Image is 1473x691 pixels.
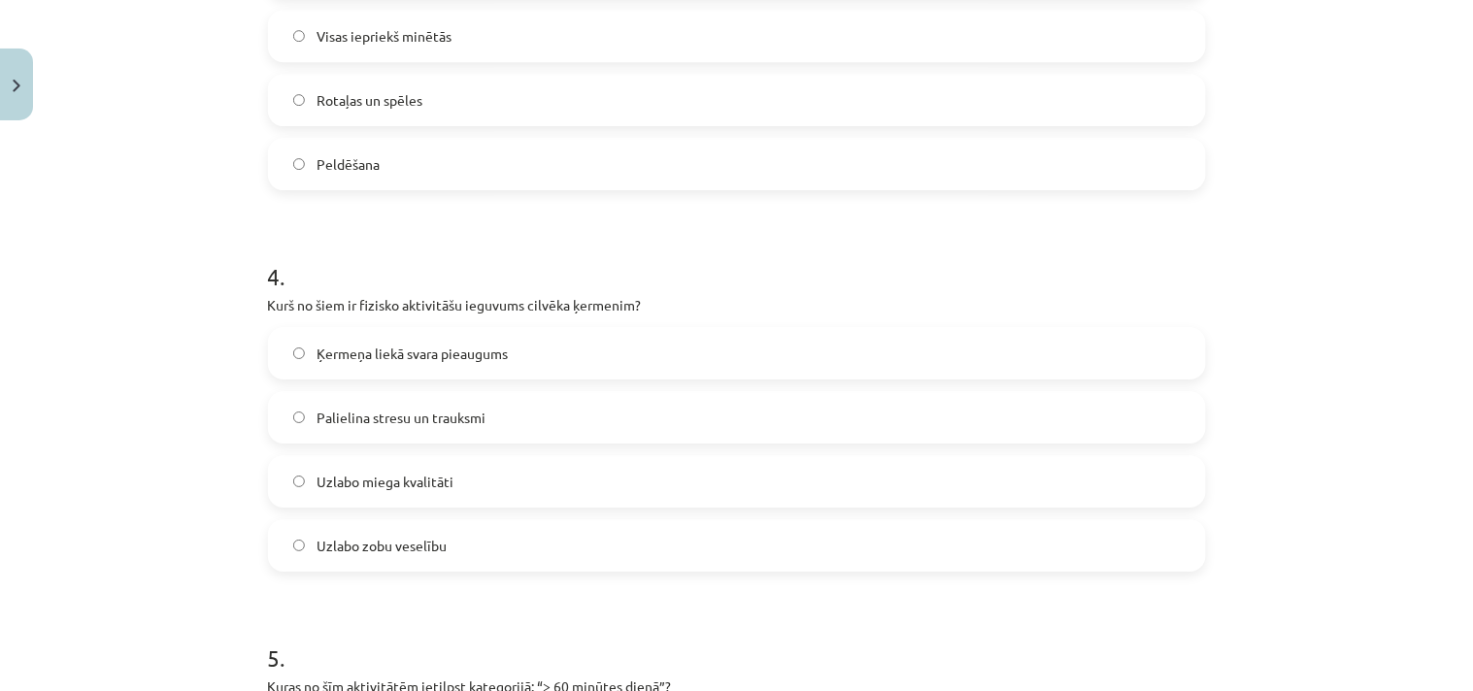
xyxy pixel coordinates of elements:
[317,408,485,428] span: Palielina stresu un trauksmi
[317,90,422,111] span: Rotaļas un spēles
[317,344,508,364] span: Ķermeņa liekā svara pieaugums
[293,347,306,360] input: Ķermeņa liekā svara pieaugums
[317,26,452,47] span: Visas iepriekš minētās
[293,411,306,424] input: Palielina stresu un trauksmi
[268,295,1206,315] p: Kurš no šiem ir fizisko aktivitāšu ieguvums cilvēka ķermenim?
[268,229,1206,289] h1: 4 .
[13,80,20,92] img: icon-close-lesson-0947bae3869378f0d4975bcd49f059093ad1ed9edebbc8119c70593378902aed.svg
[293,540,306,552] input: Uzlabo zobu veselību
[317,154,380,175] span: Peldēšana
[293,30,306,43] input: Visas iepriekš minētās
[293,94,306,107] input: Rotaļas un spēles
[317,536,447,556] span: Uzlabo zobu veselību
[317,472,453,492] span: Uzlabo miega kvalitāti
[293,476,306,488] input: Uzlabo miega kvalitāti
[293,158,306,171] input: Peldēšana
[268,610,1206,671] h1: 5 .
